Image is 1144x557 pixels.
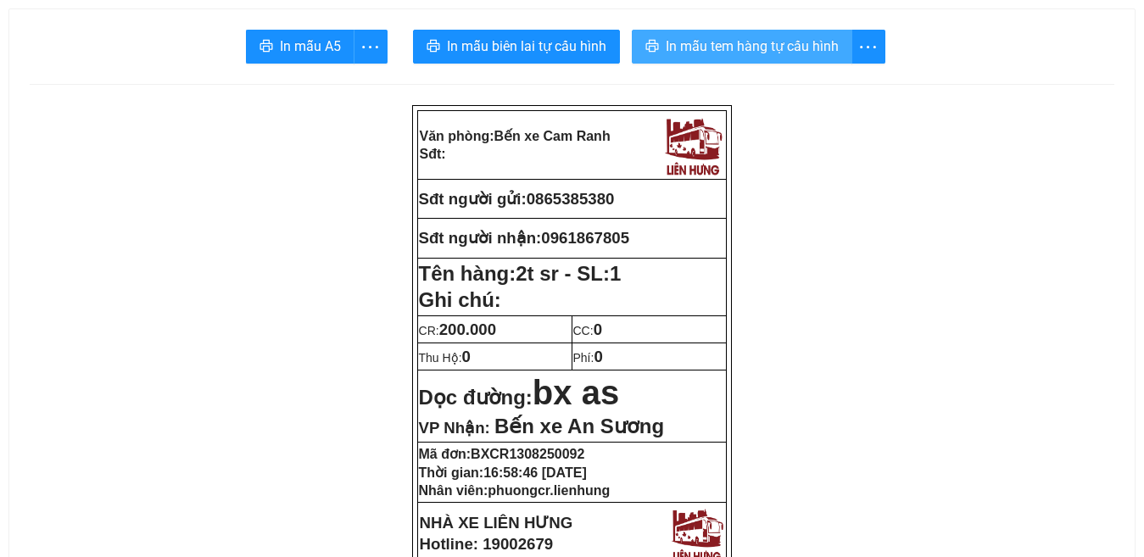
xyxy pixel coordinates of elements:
[851,30,885,64] button: more
[419,465,587,480] strong: Thời gian:
[413,30,620,64] button: printerIn mẫu biên lai tự cấu hình
[594,348,602,365] span: 0
[610,262,621,285] span: 1
[573,351,603,365] span: Phí:
[420,147,446,161] strong: Sđt:
[259,39,273,55] span: printer
[666,36,839,57] span: In mẫu tem hàng tự cấu hình
[419,419,490,437] span: VP Nhận:
[420,129,611,143] strong: Văn phòng:
[419,229,542,247] strong: Sđt người nhận:
[354,36,387,58] span: more
[573,324,603,337] span: CC:
[471,447,584,461] span: BXCR1308250092
[280,36,341,57] span: In mẫu A5
[533,374,619,411] span: bx as
[419,324,497,337] span: CR:
[419,386,620,409] strong: Dọc đường:
[483,465,587,480] span: 16:58:46 [DATE]
[632,30,852,64] button: printerIn mẫu tem hàng tự cấu hình
[852,36,885,58] span: more
[516,262,621,285] span: 2t sr - SL:
[420,514,573,532] strong: NHÀ XE LIÊN HƯNG
[439,320,496,338] span: 200.000
[594,320,602,338] span: 0
[354,30,388,64] button: more
[447,36,606,57] span: In mẫu biên lai tự cấu hình
[661,113,725,177] img: logo
[420,535,554,553] strong: Hotline: 19002679
[645,39,659,55] span: printer
[527,190,615,208] span: 0865385380
[419,447,585,461] strong: Mã đơn:
[246,30,354,64] button: printerIn mẫu A5
[494,129,611,143] span: Bến xe Cam Ranh
[419,190,527,208] strong: Sđt người gửi:
[427,39,440,55] span: printer
[462,348,471,365] span: 0
[494,415,664,437] span: Bến xe An Sương
[419,483,611,498] strong: Nhân viên:
[419,262,622,285] strong: Tên hàng:
[541,229,629,247] span: 0961867805
[419,351,471,365] span: Thu Hộ:
[488,483,610,498] span: phuongcr.lienhung
[419,288,501,311] span: Ghi chú:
